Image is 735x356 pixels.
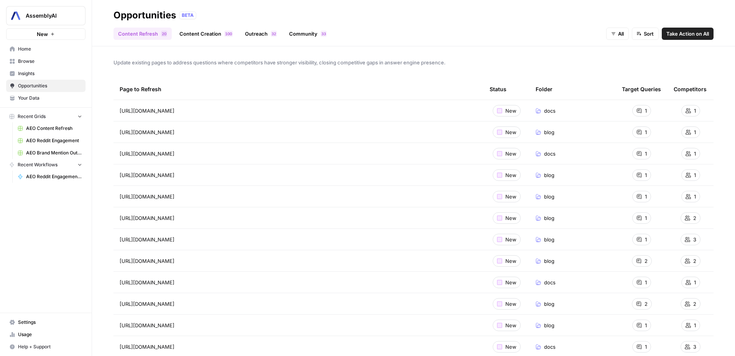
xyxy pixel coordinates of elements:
span: 1 [645,171,647,179]
div: Competitors [674,79,707,100]
span: [URL][DOMAIN_NAME] [120,343,174,351]
a: AEO Reddit Engagement [14,135,86,147]
span: blog [544,257,554,265]
span: 1 [645,214,647,222]
span: 0 [230,31,232,37]
span: Browse [18,58,82,65]
span: 1 [645,343,647,351]
span: New [505,322,516,329]
span: AEO Brand Mention Outreach (1) [26,149,82,156]
span: AEO Content Refresh [26,125,82,132]
a: Your Data [6,92,86,104]
span: New [505,214,516,222]
span: Help + Support [18,343,82,350]
span: 3 [271,31,274,37]
span: 3 [693,236,696,243]
span: [URL][DOMAIN_NAME] [120,150,174,157]
span: 0 [164,31,166,37]
span: New [505,236,516,243]
a: Browse [6,55,86,67]
span: New [37,30,48,38]
span: AEO Reddit Engagement - Fork [26,173,82,180]
div: Status [490,79,506,100]
span: 1 [694,171,696,179]
img: AssemblyAI Logo [9,9,23,23]
span: 3 [321,31,324,37]
span: Recent Grids [18,113,46,120]
span: 2 [693,257,696,265]
span: 1 [694,279,696,286]
span: blog [544,236,554,243]
span: [URL][DOMAIN_NAME] [120,171,174,179]
span: docs [544,107,556,115]
span: 3 [693,343,696,351]
span: 0 [227,31,230,37]
button: Take Action on All [662,28,714,40]
div: Opportunities [113,9,176,21]
button: All [606,28,629,40]
span: 2 [693,214,696,222]
span: 2 [645,257,648,265]
a: Community33 [284,28,331,40]
div: Folder [536,79,552,100]
span: docs [544,150,556,157]
span: Your Data [18,95,82,102]
span: docs [544,279,556,286]
span: 1 [645,322,647,329]
span: blog [544,214,554,222]
div: 20 [161,31,167,37]
div: 33 [321,31,327,37]
span: blog [544,128,554,136]
span: 1 [645,150,647,157]
a: Content Refresh20 [113,28,172,40]
span: 1 [225,31,227,37]
span: Take Action on All [666,30,709,38]
span: Update existing pages to address questions where competitors have stronger visibility, closing co... [113,59,714,66]
span: 1 [645,236,647,243]
a: Insights [6,67,86,80]
div: Target Queries [622,79,661,100]
span: Sort [644,30,654,38]
a: Usage [6,328,86,341]
span: [URL][DOMAIN_NAME] [120,236,174,243]
div: 32 [271,31,277,37]
span: blog [544,193,554,200]
span: [URL][DOMAIN_NAME] [120,257,174,265]
span: [URL][DOMAIN_NAME] [120,300,174,308]
span: AEO Reddit Engagement [26,137,82,144]
span: New [505,150,516,157]
div: BETA [179,11,196,19]
span: New [505,257,516,265]
span: New [505,128,516,136]
span: 3 [324,31,326,37]
span: All [618,30,624,38]
span: [URL][DOMAIN_NAME] [120,193,174,200]
span: 1 [694,128,696,136]
span: New [505,300,516,308]
button: Workspace: AssemblyAI [6,6,86,25]
a: Home [6,43,86,55]
button: Sort [632,28,659,40]
span: [URL][DOMAIN_NAME] [120,322,174,329]
a: Settings [6,316,86,328]
span: Settings [18,319,82,326]
span: AssemblyAI [26,12,72,20]
span: 1 [645,279,647,286]
span: Home [18,46,82,52]
a: Opportunities [6,80,86,92]
a: Content Creation100 [175,28,237,40]
span: 1 [645,128,647,136]
span: 2 [162,31,164,37]
span: New [505,171,516,179]
span: 2 [693,300,696,308]
button: New [6,28,86,40]
span: 1 [645,193,647,200]
span: New [505,343,516,351]
span: New [505,279,516,286]
span: Recent Workflows [18,161,58,168]
span: [URL][DOMAIN_NAME] [120,279,174,286]
span: [URL][DOMAIN_NAME] [120,107,174,115]
span: docs [544,343,556,351]
span: New [505,107,516,115]
span: [URL][DOMAIN_NAME] [120,128,174,136]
